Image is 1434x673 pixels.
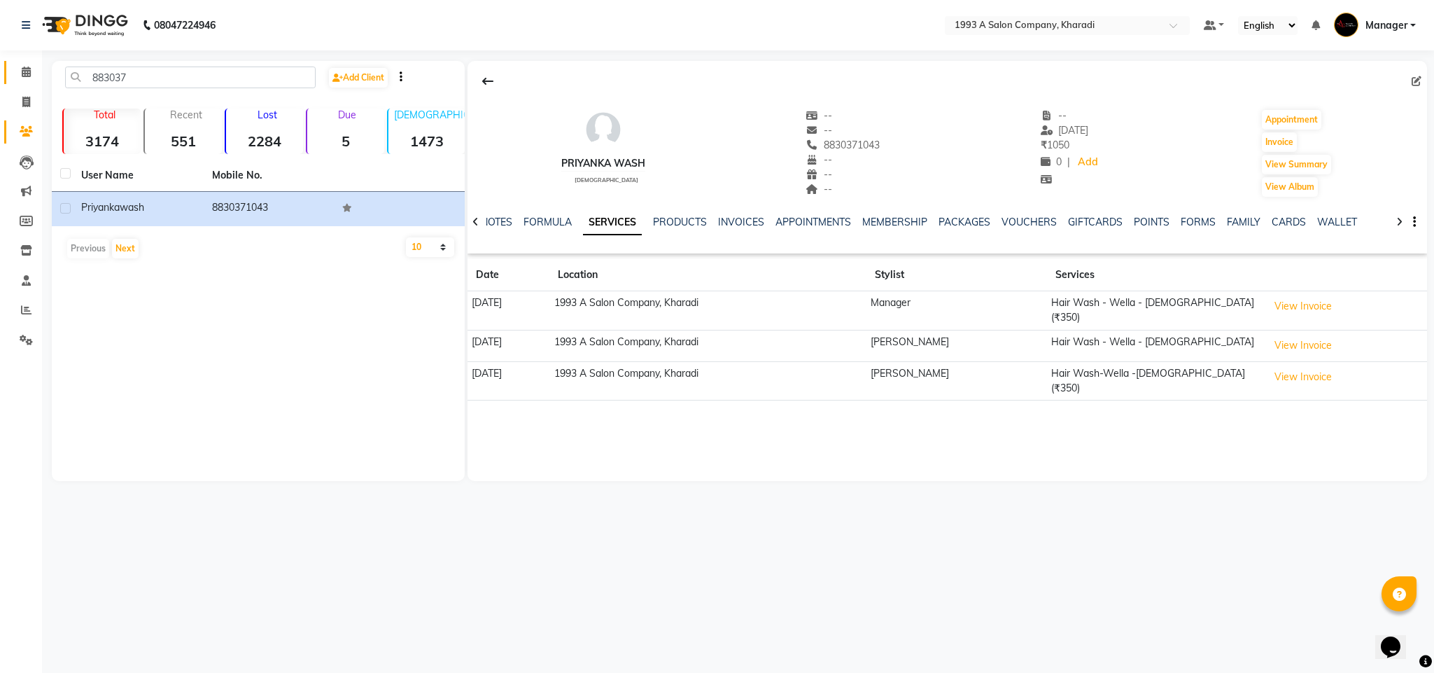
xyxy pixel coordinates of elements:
[806,124,833,137] span: --
[806,153,833,166] span: --
[1262,155,1331,174] button: View Summary
[226,132,303,150] strong: 2284
[1041,139,1069,151] span: 1050
[866,291,1047,331] td: Manager
[64,132,141,150] strong: 3174
[145,132,222,150] strong: 551
[1041,124,1089,137] span: [DATE]
[154,6,216,45] b: 08047224946
[561,156,645,171] div: Priyanka wash
[1334,13,1358,37] img: Manager
[1268,296,1338,317] button: View Invoice
[1041,109,1067,122] span: --
[473,68,502,95] div: Back to Client
[1047,291,1264,331] td: Hair Wash - Wella - [DEMOGRAPHIC_DATA] (₹350)
[1041,139,1047,151] span: ₹
[65,67,316,88] input: Search by Name/Mobile/Email/Code
[866,330,1047,361] td: [PERSON_NAME]
[1268,335,1338,356] button: View Invoice
[150,109,222,121] p: Recent
[1001,216,1057,228] a: VOUCHERS
[394,109,465,121] p: [DEMOGRAPHIC_DATA]
[1375,617,1420,659] iframe: chat widget
[1262,132,1297,152] button: Invoice
[1047,330,1264,361] td: Hair Wash - Wella - [DEMOGRAPHIC_DATA]
[232,109,303,121] p: Lost
[523,216,572,228] a: FORMULA
[1365,18,1407,33] span: Manager
[1047,259,1264,291] th: Services
[310,109,384,121] p: Due
[866,259,1047,291] th: Stylist
[1047,361,1264,401] td: Hair Wash-Wella -[DEMOGRAPHIC_DATA] (₹350)
[69,109,141,121] p: Total
[36,6,132,45] img: logo
[575,176,638,183] span: [DEMOGRAPHIC_DATA]
[1227,216,1260,228] a: FAMILY
[549,259,866,291] th: Location
[862,216,927,228] a: MEMBERSHIP
[806,183,833,195] span: --
[806,168,833,181] span: --
[775,216,851,228] a: APPOINTMENTS
[1268,366,1338,388] button: View Invoice
[549,361,866,401] td: 1993 A Salon Company, Kharadi
[468,291,550,331] td: [DATE]
[204,192,335,226] td: 8830371043
[583,210,642,235] a: SERVICES
[120,201,144,214] span: wash
[1262,110,1321,130] button: Appointment
[582,109,624,151] img: avatar
[468,361,550,401] td: [DATE]
[1262,177,1318,197] button: View Album
[1272,216,1306,228] a: CARDS
[1134,216,1169,228] a: POINTS
[806,139,880,151] span: 8830371043
[939,216,990,228] a: PACKAGES
[329,68,388,88] a: Add Client
[806,109,833,122] span: --
[468,259,550,291] th: Date
[112,239,139,258] button: Next
[204,160,335,192] th: Mobile No.
[1076,153,1100,172] a: Add
[1067,155,1070,169] span: |
[73,160,204,192] th: User Name
[481,216,512,228] a: NOTES
[307,132,384,150] strong: 5
[1181,216,1216,228] a: FORMS
[549,330,866,361] td: 1993 A Salon Company, Kharadi
[468,330,550,361] td: [DATE]
[653,216,707,228] a: PRODUCTS
[549,291,866,331] td: 1993 A Salon Company, Kharadi
[1317,216,1357,228] a: WALLET
[388,132,465,150] strong: 1473
[866,361,1047,401] td: [PERSON_NAME]
[718,216,764,228] a: INVOICES
[1041,155,1062,168] span: 0
[81,201,120,214] span: Priyanka
[1068,216,1123,228] a: GIFTCARDS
